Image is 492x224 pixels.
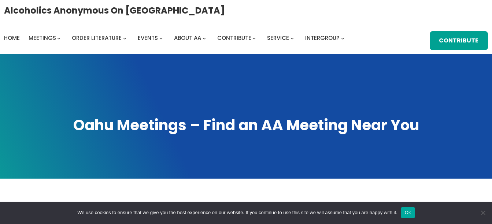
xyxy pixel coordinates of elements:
[4,33,347,43] nav: Intergroup
[7,115,485,135] h1: Oahu Meetings – Find an AA Meeting Near You
[138,33,158,43] a: Events
[123,36,126,40] button: Order Literature submenu
[217,34,251,42] span: Contribute
[267,34,289,42] span: Service
[138,34,158,42] span: Events
[159,36,163,40] button: Events submenu
[174,34,201,42] span: About AA
[430,31,488,50] a: Contribute
[267,33,289,43] a: Service
[291,36,294,40] button: Service submenu
[174,33,201,43] a: About AA
[4,33,20,43] a: Home
[4,3,225,18] a: Alcoholics Anonymous on [GEOGRAPHIC_DATA]
[57,36,60,40] button: Meetings submenu
[305,33,340,43] a: Intergroup
[401,207,415,218] button: Ok
[217,33,251,43] a: Contribute
[203,36,206,40] button: About AA submenu
[29,34,56,42] span: Meetings
[252,36,256,40] button: Contribute submenu
[479,209,487,216] span: No
[305,34,340,42] span: Intergroup
[72,34,122,42] span: Order Literature
[77,209,397,216] span: We use cookies to ensure that we give you the best experience on our website. If you continue to ...
[4,34,20,42] span: Home
[341,36,344,40] button: Intergroup submenu
[29,33,56,43] a: Meetings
